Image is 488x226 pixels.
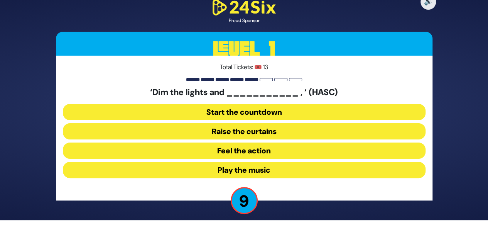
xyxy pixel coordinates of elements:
[63,104,426,120] button: Start the countdown
[63,143,426,159] button: Feel the action
[63,63,426,72] p: Total Tickets: 🎟️ 13
[209,17,279,24] div: Proud Sponsor
[63,123,426,139] button: Raise the curtains
[63,162,426,178] button: Play the music
[63,87,426,97] h5: ‘Dim the lights and ___________ , ‘ (HASC)
[231,187,258,214] p: 9
[56,32,432,66] h3: Level 1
